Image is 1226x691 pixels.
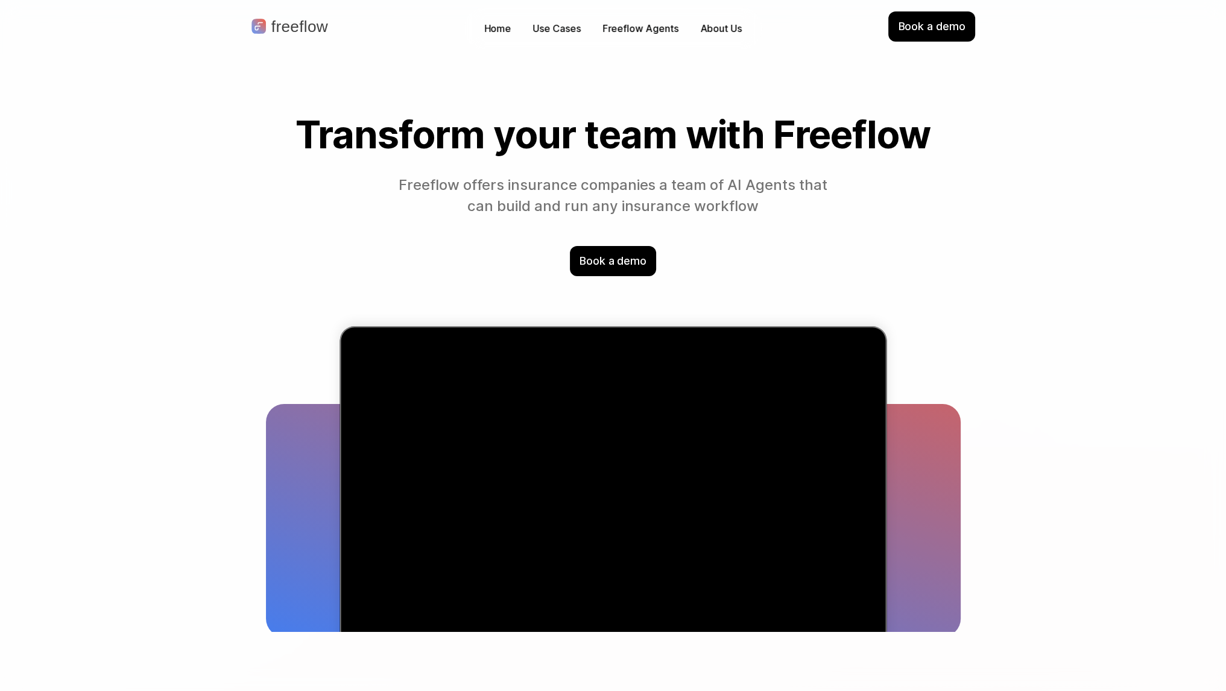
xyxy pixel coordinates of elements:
[533,22,581,36] p: Use Cases
[888,11,975,42] div: Book a demo
[694,19,748,38] a: About Us
[580,253,646,269] p: Book a demo
[393,175,833,217] p: Freeflow offers insurance companies a team of AI Agents that can build and run any insurance work...
[596,19,684,38] a: Freeflow Agents
[898,19,965,34] p: Book a demo
[700,22,742,36] p: About Us
[527,19,587,38] button: Use Cases
[570,246,656,276] div: Book a demo
[271,19,328,34] p: freeflow
[266,113,961,156] h1: Transform your team with Freeflow
[602,22,678,36] p: Freeflow Agents
[484,22,511,36] p: Home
